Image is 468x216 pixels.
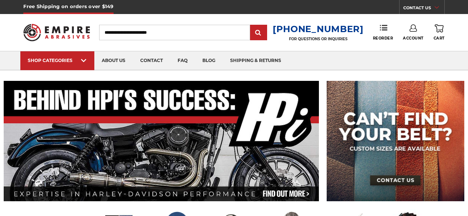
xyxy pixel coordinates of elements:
a: contact [133,51,170,70]
a: Cart [434,24,445,41]
a: CONTACT US [403,4,444,14]
span: Cart [434,36,445,41]
input: Submit [251,25,266,40]
a: blog [195,51,223,70]
a: [PHONE_NUMBER] [273,24,364,34]
a: faq [170,51,195,70]
a: shipping & returns [223,51,289,70]
img: promo banner for custom belts. [327,81,464,201]
a: Reorder [373,24,393,40]
a: about us [94,51,133,70]
img: Empire Abrasives [23,20,90,45]
img: Banner for an interview featuring Horsepower Inc who makes Harley performance upgrades featured o... [4,81,319,201]
div: SHOP CATEGORIES [28,58,87,63]
span: Reorder [373,36,393,41]
p: FOR QUESTIONS OR INQUIRIES [273,37,364,41]
span: Account [403,36,424,41]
